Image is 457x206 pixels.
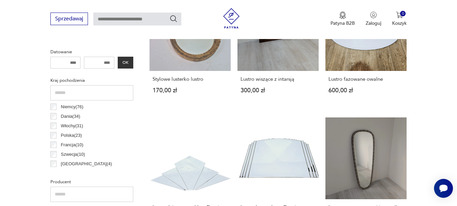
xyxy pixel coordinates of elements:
button: Sprzedawaj [50,13,88,25]
img: Patyna - sklep z meblami i dekoracjami vintage [221,8,242,29]
img: Ikona koszyka [396,12,403,18]
p: 300,00 zł [241,88,316,93]
button: 0Koszyk [392,12,407,26]
img: Ikonka użytkownika [370,12,377,18]
div: 0 [400,11,406,17]
p: Dania ( 34 ) [61,113,80,120]
p: Niemcy ( 76 ) [61,103,84,111]
iframe: Smartsupp widget button [434,179,453,198]
button: Zaloguj [366,12,381,26]
p: [GEOGRAPHIC_DATA] ( 4 ) [61,160,112,168]
p: Producent [50,178,133,186]
a: Ikona medaluPatyna B2B [330,12,355,26]
p: Polska ( 23 ) [61,132,82,139]
img: Ikona medalu [339,12,346,19]
p: Włochy ( 31 ) [61,122,83,130]
p: Koszyk [392,20,407,26]
p: Datowanie [50,48,133,56]
p: Szwecja ( 10 ) [61,151,85,158]
h3: Lustro fazowane owalne [328,76,404,82]
p: 170,00 zł [153,88,228,93]
p: Zaloguj [366,20,381,26]
p: 600,00 zł [328,88,404,93]
p: Hiszpania ( 4 ) [61,170,86,177]
p: Kraj pochodzenia [50,77,133,84]
p: Patyna B2B [330,20,355,26]
button: Patyna B2B [330,12,355,26]
button: OK [118,57,133,69]
h3: Lustro wiszące z intarsją [241,76,316,82]
a: Sprzedawaj [50,17,88,22]
h3: Stylowe lusterko lustro [153,76,228,82]
p: Francja ( 10 ) [61,141,84,149]
button: Szukaj [169,15,178,23]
